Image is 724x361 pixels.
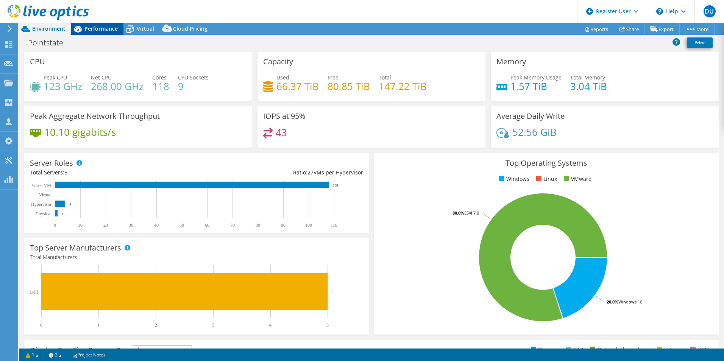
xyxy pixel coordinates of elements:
a: 2 [44,350,67,359]
text: 100 [305,223,312,228]
span: Environment [32,25,66,32]
h4: 118 [152,82,169,90]
a: Print [687,37,713,48]
li: Network Throughput [588,345,650,354]
a: 1 [20,350,44,359]
text: 30 [129,223,133,228]
span: Performance [84,25,118,32]
li: CPU [564,345,583,354]
text: 0 [54,223,56,228]
li: Windows [497,175,529,183]
span: 27 [307,169,314,176]
li: IOPS [688,345,709,354]
li: Linux [534,175,557,183]
span: Virtual [137,25,154,32]
h3: Average Daily Write [496,112,565,120]
text: 40 [154,223,159,228]
span: Peak Memory Usage [510,74,562,81]
tspan: 80.0% [452,210,464,216]
span: CPU Sockets [178,74,209,81]
h3: Capacity [263,58,293,66]
li: VMware [562,175,591,183]
span: Total Memory [570,74,605,81]
text: 4 [269,322,271,328]
h4: Total Manufacturers: [30,253,363,261]
text: Hypervisor [31,202,51,207]
h4: 9 [178,82,209,90]
li: Memory [529,345,559,354]
h4: 1.57 TiB [510,82,562,90]
h3: Memory [496,58,526,66]
h4: 52.56 GiB [512,128,557,136]
a: Export [644,23,680,35]
h3: Peak Aggregate Network Throughput [30,112,160,120]
h4: 3.04 TiB [570,82,607,90]
div: Ratio: VMs per Hypervisor [197,168,363,177]
h4: 80.85 TiB [328,82,370,90]
text: Virtual [39,192,52,198]
h3: Server Roles [30,159,73,167]
h4: 147.22 TiB [379,82,427,90]
text: 1 [61,212,63,216]
span: Cloud Pricing [173,25,208,32]
text: Dell [30,289,38,295]
span: DU [704,5,716,17]
text: 4 [69,202,71,206]
text: 90 [281,223,286,228]
text: 0 [40,322,42,328]
h4: 10.10 gigabits/s [44,128,116,136]
span: Cores [152,74,167,81]
text: 10 [78,223,83,228]
div: Total Servers: [30,168,197,177]
text: 60 [205,223,209,228]
span: Used [276,74,289,81]
h1: Pointstate [25,39,75,47]
text: 0 [59,193,61,197]
tspan: Windows 10 [618,299,642,305]
span: 5 [64,169,67,176]
li: Latency [655,345,683,354]
a: Share [614,23,645,35]
span: Peak CPU [44,74,67,81]
text: 50 [179,223,184,228]
text: 20 [103,223,108,228]
h3: IOPS at 95% [263,112,306,120]
span: IOPS [132,346,192,355]
a: Reports [578,23,614,35]
text: 5 [331,289,334,294]
text: 5 [326,322,329,328]
text: 2 [155,322,157,328]
text: Guest VM [32,183,51,188]
h3: Top Server Manufacturers [30,244,121,252]
tspan: ESXi 7.0 [464,210,479,216]
svg: \n [656,8,663,15]
tspan: 20.0% [607,299,618,305]
span: 1 [78,254,81,261]
h3: CPU [30,58,45,66]
text: 70 [230,223,235,228]
a: More [679,23,715,35]
text: 3 [212,322,214,328]
h4: 123 GHz [44,82,82,90]
a: Project Notes [67,350,111,359]
h4: 43 [276,128,287,137]
h4: 268.00 GHz [91,82,144,90]
text: 108 [333,184,338,187]
span: Free [328,74,339,81]
text: 1 [97,322,100,328]
span: Net CPU [91,74,112,81]
h3: Top Operating Systems [380,159,713,167]
text: 110 [331,223,337,228]
span: Total [379,74,391,81]
text: Physical [36,211,51,216]
text: 80 [256,223,260,228]
h4: 66.37 TiB [276,82,319,90]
